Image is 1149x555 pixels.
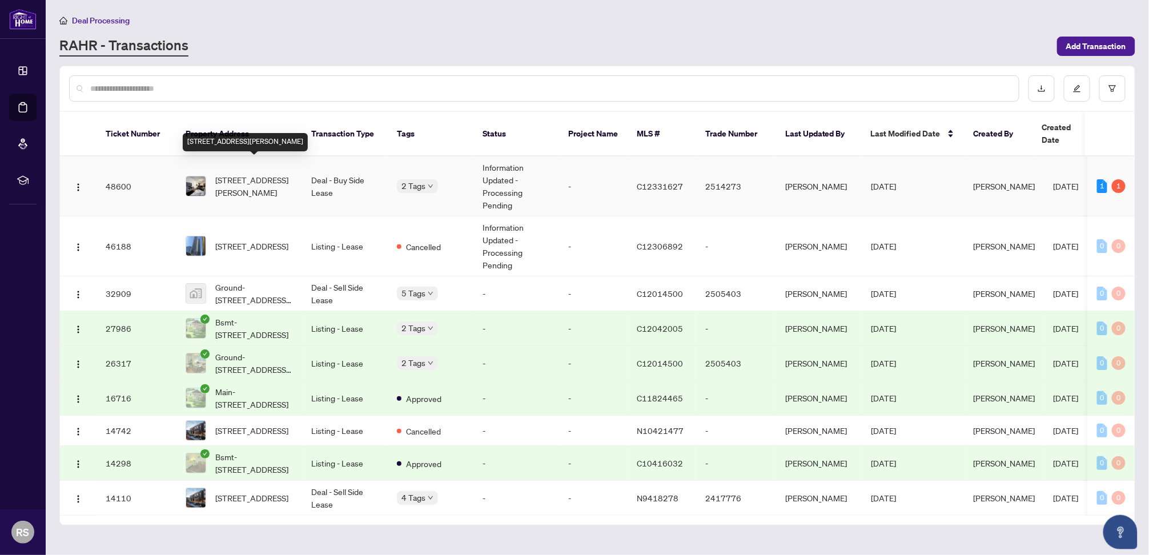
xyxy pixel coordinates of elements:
td: 46188 [97,216,176,276]
th: Transaction Type [302,112,388,156]
td: - [473,346,559,381]
img: Logo [74,243,83,252]
span: down [428,360,433,366]
span: Ground-[STREET_ADDRESS][PERSON_NAME] [215,281,293,306]
td: 2505403 [696,346,776,381]
td: - [473,311,559,346]
td: [PERSON_NAME] [776,416,862,446]
td: [PERSON_NAME] [776,216,862,276]
td: 14298 [97,446,176,481]
span: check-circle [200,315,210,324]
span: C12014500 [637,358,683,368]
td: Listing - Lease [302,381,388,416]
button: Logo [69,354,87,372]
img: Logo [74,360,83,369]
div: 0 [1097,356,1107,370]
button: download [1029,75,1055,102]
span: home [59,17,67,25]
span: filter [1108,85,1116,92]
button: Logo [69,389,87,407]
span: [PERSON_NAME] [974,288,1035,299]
td: 2514273 [696,156,776,216]
th: Last Updated By [776,112,862,156]
td: - [473,481,559,516]
div: 0 [1112,321,1126,335]
span: [STREET_ADDRESS] [215,492,288,504]
span: [STREET_ADDRESS][PERSON_NAME] [215,174,293,199]
span: [DATE] [1054,393,1079,403]
div: 0 [1097,424,1107,437]
td: - [559,216,628,276]
img: Logo [74,494,83,504]
button: Logo [69,319,87,337]
span: [DATE] [1054,241,1079,251]
button: Logo [69,177,87,195]
td: 27986 [97,311,176,346]
span: [DATE] [871,323,896,333]
span: [DATE] [871,181,896,191]
span: C10416032 [637,458,683,468]
td: - [559,481,628,516]
span: [PERSON_NAME] [974,241,1035,251]
button: Logo [69,237,87,255]
img: Logo [74,427,83,436]
span: down [428,291,433,296]
div: 0 [1097,391,1107,405]
td: [PERSON_NAME] [776,156,862,216]
td: 32909 [97,276,176,311]
span: N10421477 [637,425,684,436]
td: Listing - Lease [302,346,388,381]
span: C12331627 [637,181,683,191]
th: Tags [388,112,473,156]
td: Listing - Lease [302,446,388,481]
span: [DATE] [871,358,896,368]
th: Created Date [1033,112,1113,156]
span: Approved [406,392,441,405]
span: [DATE] [1054,358,1079,368]
img: thumbnail-img [186,353,206,373]
div: 0 [1112,491,1126,505]
span: down [428,183,433,189]
div: 0 [1112,391,1126,405]
td: - [473,446,559,481]
span: [DATE] [1054,493,1079,503]
span: 2 Tags [401,356,425,369]
img: thumbnail-img [186,421,206,440]
td: - [696,311,776,346]
span: 5 Tags [401,287,425,300]
td: 48600 [97,156,176,216]
th: Created By [965,112,1033,156]
span: edit [1073,85,1081,92]
span: Bsmt-[STREET_ADDRESS] [215,316,293,341]
button: Logo [69,489,87,507]
span: down [428,495,433,501]
span: [DATE] [1054,288,1079,299]
td: Information Updated - Processing Pending [473,156,559,216]
img: Logo [74,183,83,192]
span: [STREET_ADDRESS] [215,424,288,437]
div: [STREET_ADDRESS][PERSON_NAME] [183,133,308,151]
td: [PERSON_NAME] [776,446,862,481]
th: Last Modified Date [862,112,965,156]
span: [DATE] [871,393,896,403]
span: Last Modified Date [871,127,941,140]
td: - [696,446,776,481]
span: C12014500 [637,288,683,299]
span: 4 Tags [401,491,425,504]
button: Open asap [1103,515,1138,549]
td: - [696,381,776,416]
span: RS [17,524,30,540]
span: [PERSON_NAME] [974,425,1035,436]
div: 0 [1097,287,1107,300]
td: - [473,381,559,416]
td: [PERSON_NAME] [776,276,862,311]
div: 0 [1097,491,1107,505]
span: check-circle [200,349,210,359]
td: - [473,416,559,446]
img: Logo [74,460,83,469]
td: - [559,156,628,216]
td: - [473,276,559,311]
span: C12042005 [637,323,683,333]
img: thumbnail-img [186,176,206,196]
span: Cancelled [406,240,441,253]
